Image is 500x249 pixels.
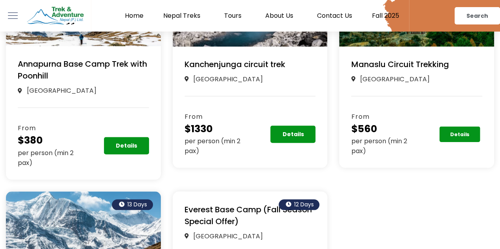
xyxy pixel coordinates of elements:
a: About Us [255,12,307,20]
h3: $560 [351,122,417,137]
img: Trek & Adventure Nepal [26,5,85,27]
span: [GEOGRAPHIC_DATA] [191,74,263,84]
span: Details [450,131,470,137]
a: Fall 2025 [362,12,409,20]
span: 13 Days [127,200,147,208]
h3: $380 [18,133,83,148]
span: Search [466,13,488,19]
a: Details [270,125,315,143]
a: Search [455,7,500,24]
nav: Menu [91,12,409,20]
span: [GEOGRAPHIC_DATA] [25,86,96,95]
a: Details [440,126,480,142]
a: Kanchenjunga circuit trek [185,59,285,70]
a: Annapurna Base Camp Trek with Poonhill [18,58,147,81]
span: per person (min 2 pax) [185,137,240,155]
a: Details [104,137,149,154]
a: Manaslu Circuit Trekking [351,59,449,70]
span: [GEOGRAPHIC_DATA] [358,74,430,84]
a: Tours [214,12,255,20]
span: Details [282,131,304,137]
span: per person (min 2 pax) [18,148,74,167]
a: Nepal Treks [153,12,214,20]
h3: $1330 [185,122,250,137]
span: Details [116,143,137,148]
span: [GEOGRAPHIC_DATA] [191,231,263,241]
a: Home [115,12,153,20]
a: Contact Us [307,12,362,20]
h5: From [351,112,417,122]
h5: From [18,124,83,133]
h5: From [185,112,250,122]
span: per person (min 2 pax) [351,137,407,155]
span: 12 Days [294,200,313,208]
a: Everest Base Camp (Fall Season Special Offer) [185,204,312,227]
